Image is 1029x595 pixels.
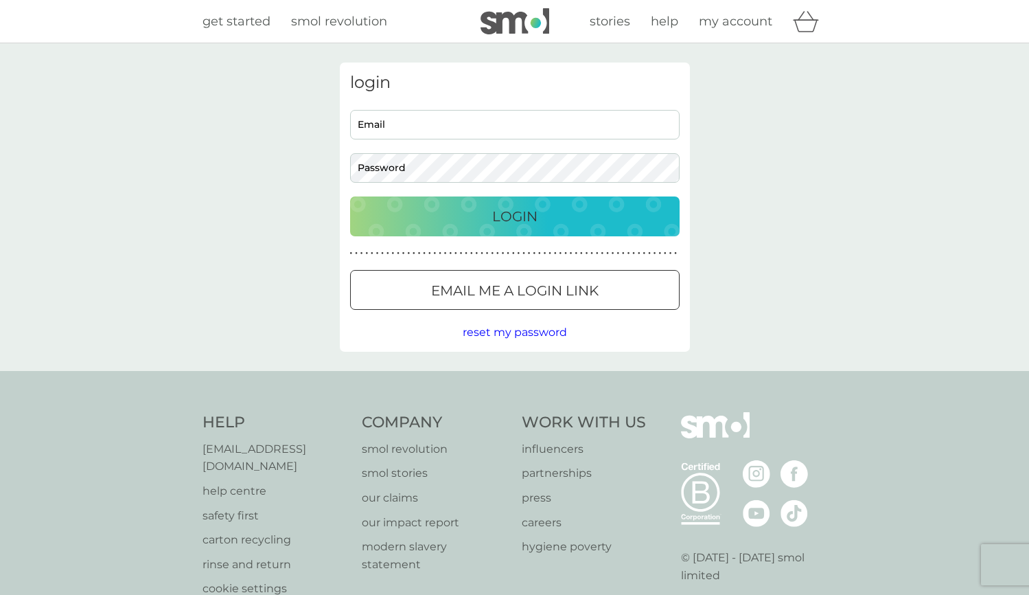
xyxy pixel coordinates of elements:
[632,250,635,257] p: ●
[606,250,609,257] p: ●
[397,250,400,257] p: ●
[360,250,363,257] p: ●
[575,250,577,257] p: ●
[528,250,531,257] p: ●
[362,538,508,573] a: modern slavery statement
[548,250,551,257] p: ●
[362,514,508,532] a: our impact report
[658,250,661,257] p: ●
[439,250,441,257] p: ●
[596,250,599,257] p: ●
[413,250,415,257] p: ●
[481,250,483,257] p: ●
[554,250,557,257] p: ●
[463,326,567,339] span: reset my password
[522,250,525,257] p: ●
[538,250,541,257] p: ●
[522,514,646,532] a: careers
[590,12,630,32] a: stories
[350,250,353,257] p: ●
[496,250,499,257] p: ●
[522,464,646,482] a: partnerships
[674,250,677,257] p: ●
[781,499,808,527] img: visit the smol Tiktok page
[590,14,630,29] span: stories
[643,250,646,257] p: ●
[654,250,656,257] p: ●
[418,250,421,257] p: ●
[651,14,678,29] span: help
[402,250,405,257] p: ●
[507,250,509,257] p: ●
[203,12,270,32] a: get started
[454,250,457,257] p: ●
[407,250,410,257] p: ●
[651,12,678,32] a: help
[580,250,583,257] p: ●
[638,250,640,257] p: ●
[601,250,604,257] p: ●
[203,440,349,475] a: [EMAIL_ADDRESS][DOMAIN_NAME]
[203,482,349,500] p: help centre
[355,250,358,257] p: ●
[481,8,549,34] img: smol
[522,538,646,556] a: hygiene poverty
[460,250,463,257] p: ●
[203,556,349,574] a: rinse and return
[423,250,426,257] p: ●
[590,250,593,257] p: ●
[463,324,567,341] button: reset my password
[781,460,808,488] img: visit the smol Facebook page
[648,250,651,257] p: ●
[627,250,630,257] p: ●
[522,489,646,507] a: press
[444,250,447,257] p: ●
[491,250,494,257] p: ●
[743,499,770,527] img: visit the smol Youtube page
[522,440,646,458] a: influencers
[350,197,680,236] button: Login
[365,250,368,257] p: ●
[669,250,672,257] p: ●
[522,412,646,434] h4: Work With Us
[291,12,387,32] a: smol revolution
[386,250,389,257] p: ●
[392,250,395,257] p: ●
[533,250,535,257] p: ●
[431,280,599,302] p: Email me a login link
[518,250,520,257] p: ●
[203,531,349,549] a: carton recycling
[486,250,489,257] p: ●
[699,14,772,29] span: my account
[434,250,437,257] p: ●
[362,412,508,434] h4: Company
[681,549,827,584] p: © [DATE] - [DATE] smol limited
[616,250,619,257] p: ●
[362,440,508,458] a: smol revolution
[570,250,573,257] p: ●
[362,464,508,482] a: smol stories
[664,250,667,257] p: ●
[203,507,349,525] a: safety first
[612,250,614,257] p: ●
[492,205,537,227] p: Login
[350,73,680,93] h3: login
[699,12,772,32] a: my account
[291,14,387,29] span: smol revolution
[743,460,770,488] img: visit the smol Instagram page
[362,489,508,507] a: our claims
[203,14,270,29] span: get started
[376,250,379,257] p: ●
[476,250,478,257] p: ●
